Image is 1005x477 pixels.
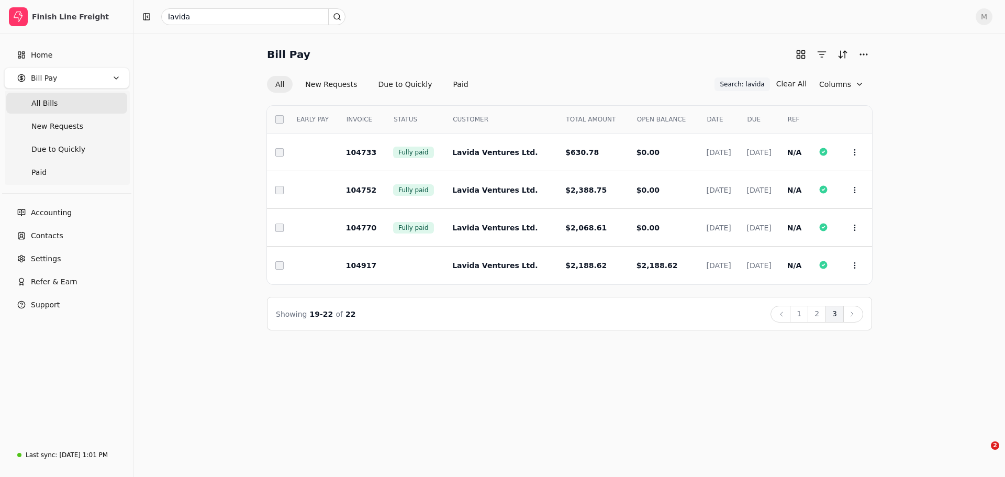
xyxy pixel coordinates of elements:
[346,224,376,232] span: 104770
[6,139,127,160] a: Due to Quickly
[706,261,731,270] span: [DATE]
[452,186,538,194] span: Lavida Ventures Ltd.
[345,310,355,318] span: 22
[398,185,428,195] span: Fully paid
[267,76,477,93] div: Invoice filter options
[4,45,129,65] a: Home
[636,224,660,232] span: $0.00
[991,441,999,450] span: 2
[834,46,851,63] button: Sort
[4,248,129,269] a: Settings
[267,76,293,93] button: All
[747,115,761,124] span: DUE
[565,186,607,194] span: $2,388.75
[4,271,129,292] button: Refer & Earn
[31,167,47,178] span: Paid
[565,224,607,232] span: $2,068.61
[31,73,57,84] span: Bill Pay
[31,276,77,287] span: Refer & Earn
[31,144,85,155] span: Due to Quickly
[31,253,61,264] span: Settings
[636,148,660,157] span: $0.00
[346,186,376,194] span: 104752
[747,186,772,194] span: [DATE]
[707,115,723,124] span: DATE
[310,310,333,318] span: 19 - 22
[969,441,995,467] iframe: Intercom live chat
[297,76,365,93] button: New Requests
[161,8,345,25] input: Search
[4,294,129,315] button: Support
[32,12,125,22] div: Finish Line Freight
[808,306,826,323] button: 2
[787,224,802,232] span: N/A
[31,207,72,218] span: Accounting
[336,310,343,318] span: of
[636,261,678,270] span: $2,188.62
[370,76,441,93] button: Due to Quickly
[452,261,538,270] span: Lavida Ventures Ltd.
[565,148,599,157] span: $630.78
[976,8,992,25] button: M
[790,306,808,323] button: 1
[776,75,807,92] button: Clear All
[346,148,376,157] span: 104733
[747,148,772,157] span: [DATE]
[787,186,802,194] span: N/A
[276,310,307,318] span: Showing
[31,50,52,61] span: Home
[637,115,686,124] span: OPEN BALANCE
[452,224,538,232] span: Lavida Ventures Ltd.
[714,77,769,91] button: Search: lavida
[4,202,129,223] a: Accounting
[31,299,60,310] span: Support
[787,261,802,270] span: N/A
[566,115,616,124] span: TOTAL AMOUNT
[31,98,58,109] span: All Bills
[452,148,538,157] span: Lavida Ventures Ltd.
[398,148,428,157] span: Fully paid
[825,306,844,323] button: 3
[6,93,127,114] a: All Bills
[346,261,376,270] span: 104917
[747,261,772,270] span: [DATE]
[6,116,127,137] a: New Requests
[267,46,310,63] h2: Bill Pay
[6,162,127,183] a: Paid
[787,148,802,157] span: N/A
[31,121,83,132] span: New Requests
[297,115,329,124] span: EARLY PAY
[31,230,63,241] span: Contacts
[453,115,488,124] span: CUSTOMER
[4,68,129,88] button: Bill Pay
[445,76,477,93] button: Paid
[59,450,108,460] div: [DATE] 1:01 PM
[706,148,731,157] span: [DATE]
[720,80,764,89] span: Search: lavida
[26,450,57,460] div: Last sync:
[811,76,872,93] button: Column visibility settings
[347,115,372,124] span: INVOICE
[855,46,872,63] button: More
[706,224,731,232] span: [DATE]
[636,186,660,194] span: $0.00
[747,224,772,232] span: [DATE]
[4,225,129,246] a: Contacts
[706,186,731,194] span: [DATE]
[394,115,417,124] span: STATUS
[788,115,800,124] span: REF
[565,261,607,270] span: $2,188.62
[398,223,428,232] span: Fully paid
[4,446,129,464] a: Last sync:[DATE] 1:01 PM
